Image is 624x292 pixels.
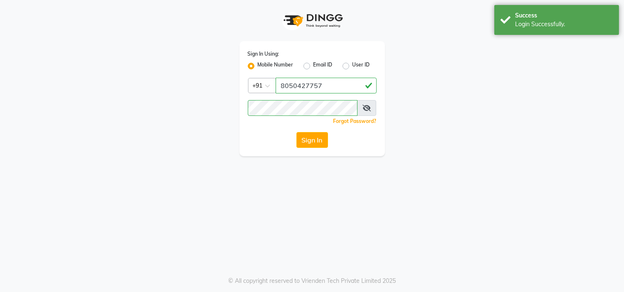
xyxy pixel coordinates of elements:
img: logo1.svg [279,8,345,33]
label: Mobile Number [258,61,294,71]
div: Login Successfully. [515,20,613,29]
input: Username [276,78,377,93]
input: Username [248,100,358,116]
label: User ID [353,61,370,71]
div: Success [515,11,613,20]
a: Forgot Password? [333,118,377,124]
button: Sign In [296,132,328,148]
label: Sign In Using: [248,50,279,58]
label: Email ID [313,61,333,71]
